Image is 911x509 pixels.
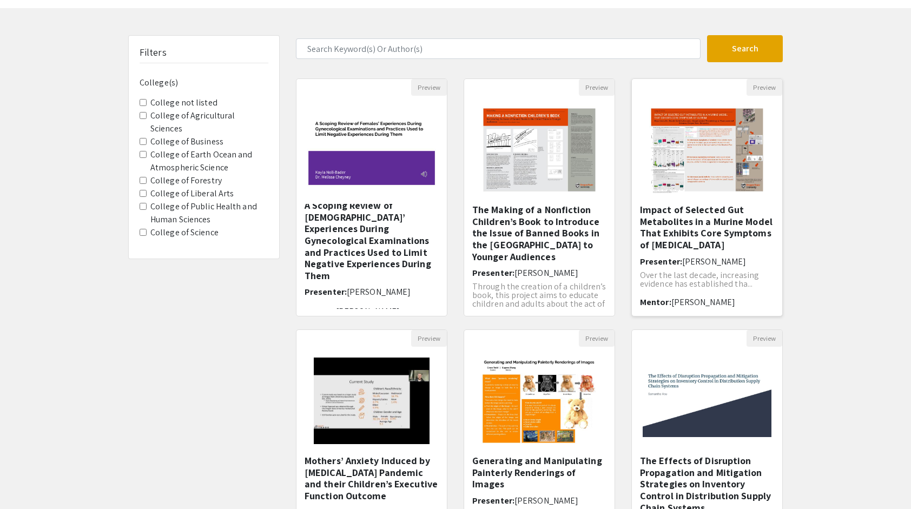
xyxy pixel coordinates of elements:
[747,330,782,347] button: Preview
[472,204,606,262] h5: The Making of a Nonfiction Children’s Book to Introduce the Issue of Banned Books in the [GEOGRAP...
[471,96,608,204] img: <p>The Making of a Nonfiction Children’s Book to Introduce the Issue of Banned Books in the Unite...
[411,79,447,96] button: Preview
[472,268,606,278] h6: Presenter:
[305,287,439,297] h6: Presenter:
[140,47,167,58] h5: Filters
[296,78,447,316] div: Open Presentation <p><strong style="background-color: transparent; color: rgb(0, 0, 0);">A Scopin...
[707,35,783,62] button: Search
[296,38,701,59] input: Search Keyword(s) Or Author(s)
[150,174,222,187] label: College of Forestry
[579,330,615,347] button: Preview
[150,187,234,200] label: College of Liberal Arts
[671,296,735,308] span: [PERSON_NAME]
[411,330,447,347] button: Preview
[150,96,217,109] label: College not listed
[640,256,774,267] h6: Presenter:
[631,78,783,316] div: Open Presentation <p>Impact of Selected Gut Metabolites in a Murine Model That Exhibits Core Symp...
[305,200,439,281] h5: A Scoping Review of [DEMOGRAPHIC_DATA]’ Experiences During Gynecological Examinations and Practic...
[640,269,759,289] span: Over the last decade, increasing evidence has established tha...
[305,455,439,501] h5: Mothers’ Anxiety Induced by [MEDICAL_DATA] Pandemic and their Children’s Executive Function Outcome
[464,78,615,316] div: Open Presentation <p>The Making of a Nonfiction Children’s Book to Introduce the Issue of Banned ...
[632,354,782,448] img: <p class="ql-align-center">The Effects of Disruption Propagation and Mitigation Strategies on Inv...
[305,306,336,317] span: Mentor:
[347,286,411,298] span: [PERSON_NAME]
[747,79,782,96] button: Preview
[640,296,671,308] span: Mentor:
[471,347,608,455] img: <p>Generating and Manipulating Painterly Renderings of Images</p>
[150,226,219,239] label: College of Science
[579,79,615,96] button: Preview
[296,103,447,197] img: <p><strong style="background-color: transparent; color: rgb(0, 0, 0);">A Scoping Review of Female...
[336,306,400,317] span: [PERSON_NAME]
[150,148,268,174] label: College of Earth Ocean and Atmospheric Science
[140,77,268,88] h6: College(s)
[472,455,606,490] h5: Generating and Manipulating Painterly Renderings of Images
[150,109,268,135] label: College of Agricultural Sciences
[8,460,46,501] iframe: Chat
[150,200,268,226] label: College of Public Health and Human Sciences
[472,282,606,317] p: Through the creation of a children’s book, this project aims to educate children and adults about...
[303,347,440,455] img: <p>Mothers’ Anxiety Induced by COVID-19 Pandemic and their Children’s Executive Function Outcome<...
[514,267,578,279] span: [PERSON_NAME]
[638,96,775,204] img: <p>Impact of Selected Gut Metabolites in a Murine Model That Exhibits Core Symptoms of Autism</p>
[640,204,774,250] h5: Impact of Selected Gut Metabolites in a Murine Model That Exhibits Core Symptoms of [MEDICAL_DATA]
[682,256,746,267] span: [PERSON_NAME]
[472,495,606,506] h6: Presenter:
[514,495,578,506] span: [PERSON_NAME]
[150,135,223,148] label: College of Business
